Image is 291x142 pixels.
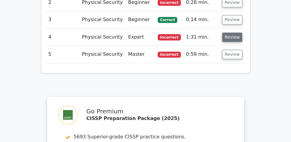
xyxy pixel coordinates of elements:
[158,34,181,40] span: Incorrect
[184,11,220,28] td: 0:14 min.
[79,11,126,28] td: Physical Security
[126,29,155,46] td: Expert
[222,33,243,42] button: Review
[184,29,220,46] td: 1:31 min.
[46,46,80,63] td: 5
[79,29,126,46] td: Physical Security
[158,17,177,23] span: Correct
[126,46,155,63] td: Master
[184,46,220,63] td: 0:59 min.
[46,29,80,46] td: 4
[79,46,126,63] td: Physical Security
[46,11,80,28] td: 3
[222,50,243,59] button: Review
[158,52,181,58] span: Incorrect
[222,15,243,24] button: Review
[126,11,155,28] td: Beginner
